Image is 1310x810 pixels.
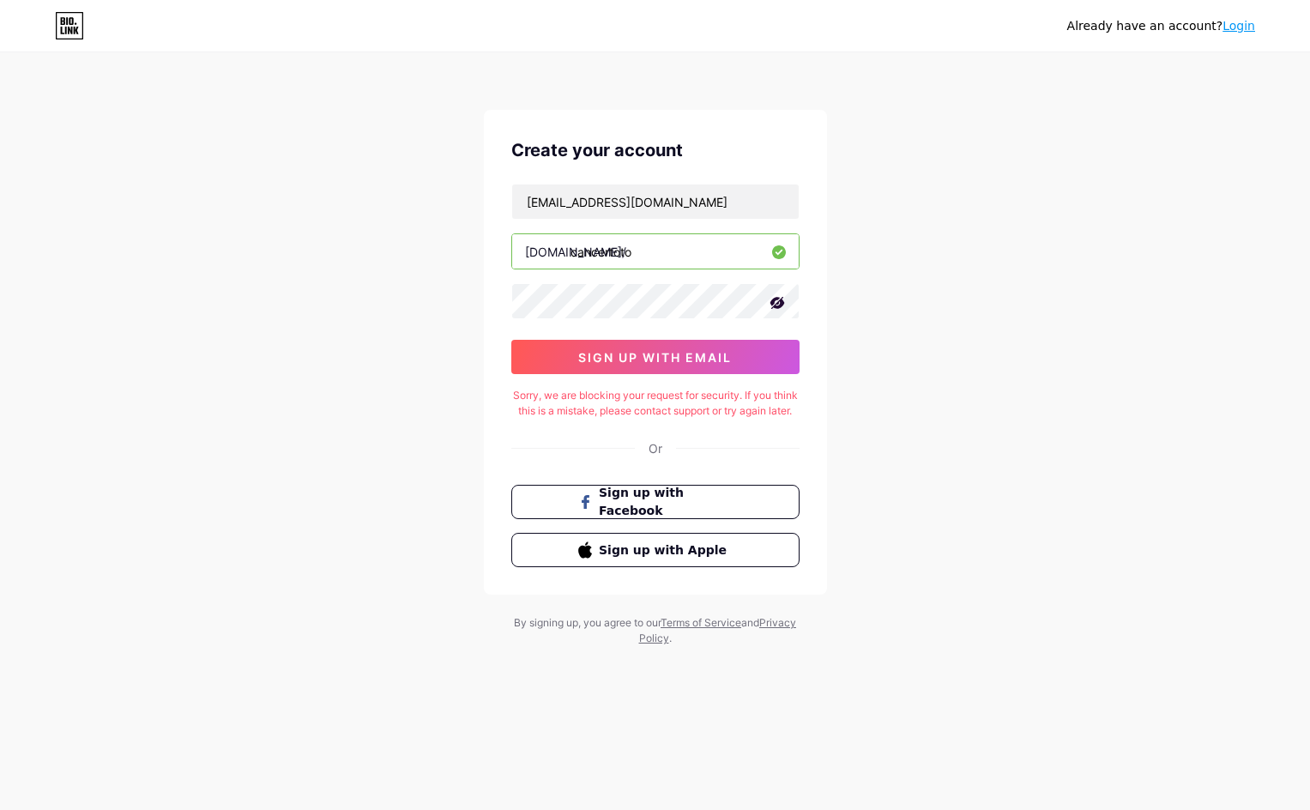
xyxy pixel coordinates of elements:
span: Sign up with Facebook [599,484,732,520]
span: sign up with email [578,350,732,365]
button: Sign up with Apple [511,533,800,567]
div: Or [649,439,662,457]
div: Already have an account? [1067,17,1255,35]
div: [DOMAIN_NAME]/ [525,243,626,261]
div: Sorry, we are blocking your request for security. If you think this is a mistake, please contact ... [511,388,800,419]
input: Email [512,184,799,219]
button: Sign up with Facebook [511,485,800,519]
a: Terms of Service [661,616,741,629]
input: username [512,234,799,269]
a: Login [1222,19,1255,33]
div: Create your account [511,137,800,163]
div: By signing up, you agree to our and . [510,615,801,646]
button: sign up with email [511,340,800,374]
span: Sign up with Apple [599,541,732,559]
